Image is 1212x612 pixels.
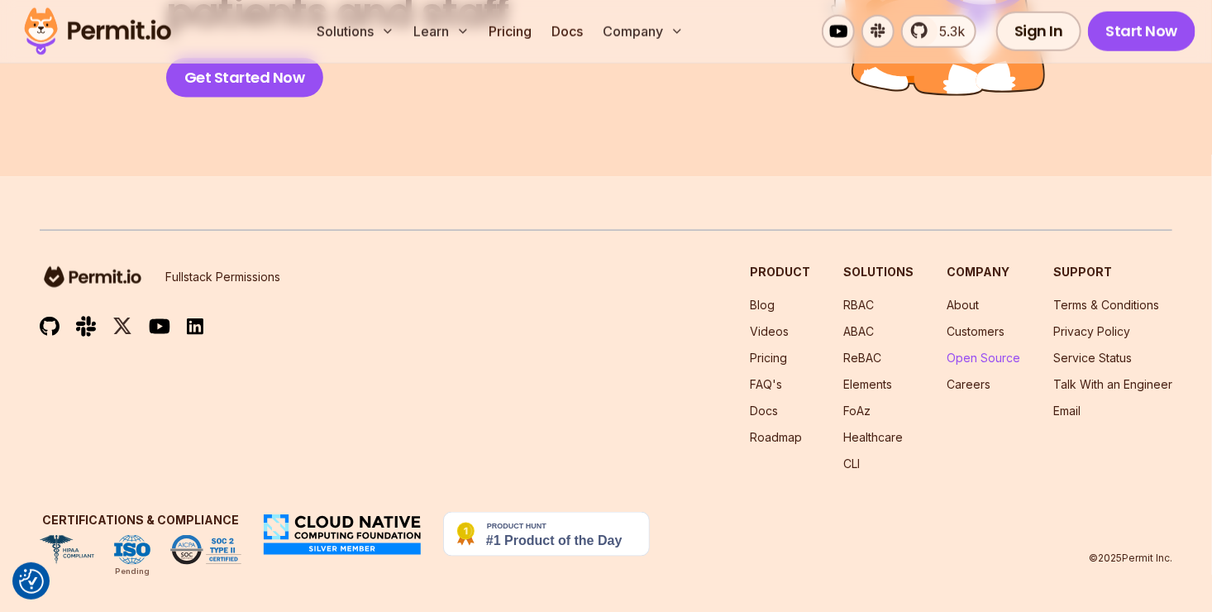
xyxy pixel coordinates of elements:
h3: Certifications & Compliance [40,512,241,528]
img: Revisit consent button [19,569,44,594]
img: HIPAA [40,535,94,565]
img: slack [76,315,96,337]
button: Solutions [311,15,401,48]
a: Healthcare [843,430,903,444]
a: FAQ's [750,377,782,391]
img: SOC [170,535,241,565]
img: linkedin [187,318,203,337]
a: Privacy Policy [1053,324,1130,338]
a: Careers [947,377,990,391]
a: Start Now [1088,12,1196,51]
button: Consent Preferences [19,569,44,594]
button: Company [597,15,690,48]
a: Docs [546,15,590,48]
a: RBAC [843,298,874,312]
h3: Product [750,264,810,280]
a: Get Started Now [166,58,323,98]
img: github [40,317,60,337]
a: Docs [750,404,778,418]
div: Pending [115,565,150,578]
a: About [947,298,979,312]
a: Pricing [750,351,787,365]
img: twitter [112,316,132,337]
a: Email [1053,404,1081,418]
a: ABAC [843,324,874,338]
img: Permit.io - Never build permissions again | Product Hunt [443,512,650,557]
a: Customers [947,324,1004,338]
a: Videos [750,324,789,338]
button: Learn [408,15,476,48]
a: Talk With an Engineer [1053,377,1172,391]
img: ISO [114,535,150,565]
a: Open Source [947,351,1020,365]
a: Blog [750,298,775,312]
a: FoAz [843,404,871,418]
a: Pricing [483,15,539,48]
img: Permit logo [17,3,179,60]
a: Service Status [1053,351,1132,365]
img: logo [40,264,146,290]
a: Sign In [996,12,1081,51]
a: Roadmap [750,430,802,444]
img: youtube [149,317,170,336]
p: Fullstack Permissions [165,269,280,285]
a: 5.3k [901,15,976,48]
a: Elements [843,377,892,391]
a: Terms & Conditions [1053,298,1159,312]
a: ReBAC [843,351,881,365]
h3: Solutions [843,264,914,280]
h3: Company [947,264,1020,280]
p: © 2025 Permit Inc. [1089,552,1172,565]
a: CLI [843,457,860,471]
span: 5.3k [929,22,965,41]
h3: Support [1053,264,1172,280]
